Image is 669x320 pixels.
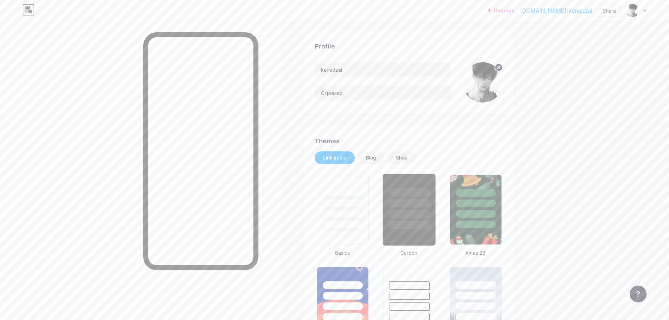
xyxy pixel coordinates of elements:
div: Themes [315,136,503,146]
a: [DOMAIN_NAME]/kenadzai [520,6,592,15]
div: Basics [315,249,370,256]
div: Shop [396,154,408,161]
div: Carbon [381,249,436,256]
div: Link in bio [323,154,346,161]
img: kenadzai [463,62,503,103]
div: Share [603,7,616,14]
div: Profile [315,41,503,51]
img: kenadzai [626,4,639,17]
input: Bio [315,86,451,100]
div: Xmas 23 [448,249,503,256]
input: Name [315,63,451,77]
a: Upgrade [488,8,514,13]
div: Blog [366,154,376,161]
